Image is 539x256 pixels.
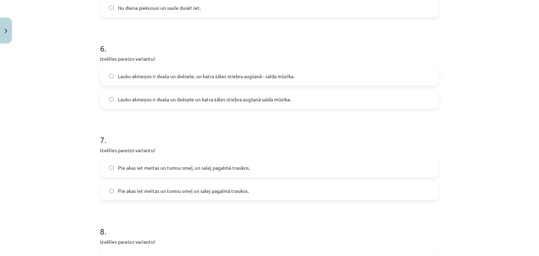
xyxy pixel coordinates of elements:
[118,96,291,103] span: Lauku akmeņos ir dvaša un dvēsele un katra zāles stiebra augšanā salda mūzika.
[109,6,114,10] input: Nu diena piekususi un saule dusēt iet.
[109,166,114,170] input: Pie akas iet meitas un tumsu smeļ, un salej pagalmā traukos.
[109,97,114,102] input: Lauku akmeņos ir dvaša un dvēsele un katra zāles stiebra augšanā salda mūzika.
[100,55,439,62] p: Izvēlies pareizo variantu!
[100,238,439,245] p: Izvēlies pareizo variantu!
[118,4,201,12] span: Nu diena piekususi un saule dusēt iet.
[100,147,439,154] p: Izvēlies pareizo variantu!
[5,29,7,33] img: icon-close-lesson-0947bae3869378f0d4975bcd49f059093ad1ed9edebbc8119c70593378902aed.svg
[100,123,439,144] h1: 7 .
[109,74,114,79] input: Lauku akmeņos ir dvaša un dvēsele, un katra zāles stiebra augšanā - salda mūzika.
[100,214,439,236] h1: 8 .
[118,164,250,171] span: Pie akas iet meitas un tumsu smeļ, un salej pagalmā traukos.
[118,73,294,80] span: Lauku akmeņos ir dvaša un dvēsele, un katra zāles stiebra augšanā - salda mūzika.
[100,31,439,53] h1: 6 .
[109,189,114,193] input: Pie akas iet meitas un tumsu smeļ un salej pagalmā traukos.
[118,187,249,195] span: Pie akas iet meitas un tumsu smeļ un salej pagalmā traukos.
